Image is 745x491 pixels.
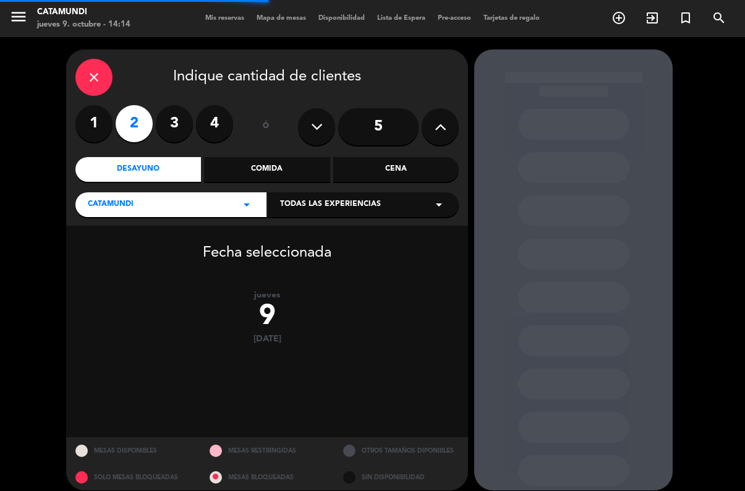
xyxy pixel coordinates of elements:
span: Mis reservas [199,15,250,22]
div: SIN DISPONIBILIDAD [334,464,468,490]
span: Pre-acceso [432,15,477,22]
i: exit_to_app [645,11,660,25]
span: Todas las experiencias [280,199,381,211]
span: Disponibilidad [312,15,371,22]
div: jueves 9. octubre - 14:14 [37,19,130,31]
div: Cena [333,157,459,182]
div: Catamundi [37,6,130,19]
i: menu [9,7,28,26]
div: SOLO MESAS BLOQUEADAS [66,464,200,490]
label: 2 [116,105,153,142]
i: close [87,70,101,85]
div: ó [245,105,286,148]
span: Mapa de mesas [250,15,312,22]
div: Desayuno [75,157,201,182]
i: search [712,11,726,25]
div: OTROS TAMAÑOS DIPONIBLES [334,437,468,464]
span: Lista de Espera [371,15,432,22]
div: 9 [66,301,468,334]
label: 3 [156,105,193,142]
label: 4 [196,105,233,142]
div: MESAS DISPONIBLES [66,437,200,464]
div: MESAS RESTRINGIDAS [200,437,334,464]
span: Tarjetas de regalo [477,15,546,22]
span: BUSCAR [702,7,736,28]
div: Fecha seleccionada [66,226,468,265]
span: RESERVAR MESA [602,7,636,28]
i: arrow_drop_down [239,197,254,212]
div: Indique cantidad de clientes [75,59,459,96]
i: turned_in_not [678,11,693,25]
label: 1 [75,105,113,142]
i: add_circle_outline [611,11,626,25]
div: MESAS BLOQUEADAS [200,464,334,490]
span: Catamundi [88,199,134,211]
div: Comida [204,157,330,182]
div: jueves [66,290,468,301]
span: Reserva especial [669,7,702,28]
button: menu [9,7,28,30]
i: arrow_drop_down [432,197,446,212]
div: [DATE] [66,334,468,344]
span: WALK IN [636,7,669,28]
